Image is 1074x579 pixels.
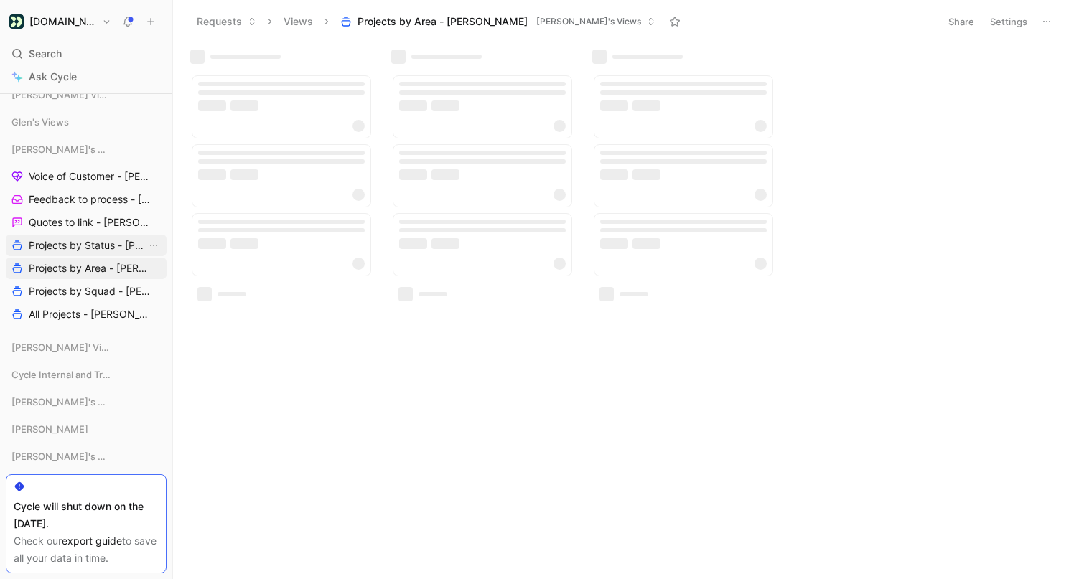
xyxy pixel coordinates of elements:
[190,11,263,32] button: Requests
[6,138,167,160] div: [PERSON_NAME]'s Views
[62,535,122,547] a: export guide
[6,235,167,256] a: Projects by Status - [PERSON_NAME]View actions
[14,532,159,567] div: Check our to save all your data in time.
[277,11,319,32] button: Views
[11,367,111,382] span: Cycle Internal and Tracking
[536,14,641,29] span: [PERSON_NAME]'s Views
[11,340,109,354] span: [PERSON_NAME]' Views
[29,45,62,62] span: Search
[6,258,167,279] a: Projects by Area - [PERSON_NAME]
[11,422,88,436] span: [PERSON_NAME]
[984,11,1034,32] button: Settings
[29,15,96,28] h1: [DOMAIN_NAME]
[11,449,111,463] span: [PERSON_NAME]'s Views
[6,189,167,210] a: Feedback to process - [PERSON_NAME]
[6,111,167,133] div: Glen's Views
[29,261,151,276] span: Projects by Area - [PERSON_NAME]
[6,391,167,417] div: [PERSON_NAME]'s Views
[6,446,167,471] div: [PERSON_NAME]'s Views
[11,395,111,409] span: [PERSON_NAME]'s Views
[29,169,151,184] span: Voice of Customer - [PERSON_NAME]
[6,418,167,444] div: [PERSON_NAME]
[6,303,167,325] a: All Projects - [PERSON_NAME]
[29,238,146,253] span: Projects by Status - [PERSON_NAME]
[334,11,662,32] button: Projects by Area - [PERSON_NAME][PERSON_NAME]'s Views
[9,14,24,29] img: Customer.io
[11,142,111,156] span: [PERSON_NAME]'s Views
[29,284,151,298] span: Projects by Squad - [PERSON_NAME]
[6,43,167,65] div: Search
[6,111,167,137] div: Glen's Views
[6,418,167,440] div: [PERSON_NAME]
[6,473,167,494] div: Design Team
[6,473,167,499] div: Design Team
[11,115,69,129] span: Glen's Views
[6,446,167,467] div: [PERSON_NAME]'s Views
[29,215,149,230] span: Quotes to link - [PERSON_NAME]
[11,88,109,102] span: [PERSON_NAME] Views
[6,391,167,413] div: [PERSON_NAME]'s Views
[6,336,167,358] div: [PERSON_NAME]' Views
[6,11,115,32] button: Customer.io[DOMAIN_NAME]
[6,66,167,88] a: Ask Cycle
[29,192,151,207] span: Feedback to process - [PERSON_NAME]
[6,212,167,233] a: Quotes to link - [PERSON_NAME]
[942,11,981,32] button: Share
[6,138,167,325] div: [PERSON_NAME]'s ViewsVoice of Customer - [PERSON_NAME]Feedback to process - [PERSON_NAME]Quotes t...
[29,307,149,321] span: All Projects - [PERSON_NAME]
[358,14,528,29] span: Projects by Area - [PERSON_NAME]
[146,238,161,253] button: View actions
[6,336,167,362] div: [PERSON_NAME]' Views
[6,281,167,302] a: Projects by Squad - [PERSON_NAME]
[6,84,167,105] div: [PERSON_NAME] Views
[6,364,167,385] div: Cycle Internal and Tracking
[6,84,167,110] div: [PERSON_NAME] Views
[14,498,159,532] div: Cycle will shut down on the [DATE].
[29,68,77,85] span: Ask Cycle
[6,166,167,187] a: Voice of Customer - [PERSON_NAME]
[6,364,167,390] div: Cycle Internal and Tracking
